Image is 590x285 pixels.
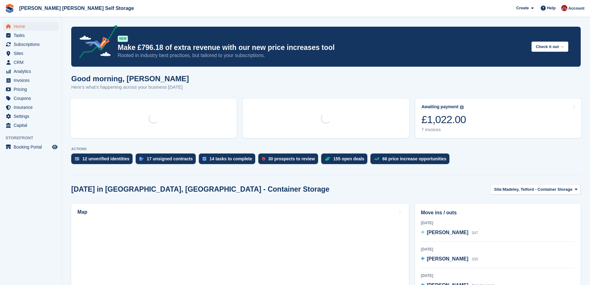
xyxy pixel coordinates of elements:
[472,231,478,235] span: 047
[3,67,59,76] a: menu
[139,157,144,161] img: contract_signature_icon-13c848040528278c33f63329250d36e43548de30e8caae1d1a13099fd9432cc5.svg
[568,5,584,11] span: Account
[370,154,452,167] a: 66 price increase opportunities
[547,5,556,11] span: Help
[74,25,117,60] img: price-adjustments-announcement-icon-8257ccfd72463d97f412b2fc003d46551f7dbcb40ab6d574587a9cd5c0d94...
[71,84,189,91] p: Here's what's happening across your business [DATE]
[3,22,59,31] a: menu
[71,154,136,167] a: 12 unverified identities
[136,154,199,167] a: 17 unsigned contracts
[262,157,265,161] img: prospect-51fa495bee0391a8d652442698ab0144808aea92771e9ea1ae160a38d050c398.svg
[503,186,572,193] span: Madeley, Telford - Container Storage
[14,67,51,76] span: Analytics
[51,143,59,151] a: Preview store
[516,5,529,11] span: Create
[14,121,51,130] span: Capital
[333,156,364,161] div: 155 open deals
[14,112,51,121] span: Settings
[422,127,466,132] div: 7 invoices
[14,40,51,49] span: Subscriptions
[3,112,59,121] a: menu
[209,156,252,161] div: 14 tasks to complete
[3,58,59,67] a: menu
[14,58,51,67] span: CRM
[421,247,575,252] div: [DATE]
[427,256,468,261] span: [PERSON_NAME]
[382,156,446,161] div: 66 price increase opportunities
[422,113,466,126] div: £1,022.00
[3,85,59,94] a: menu
[5,4,14,13] img: stora-icon-8386f47178a22dfd0bd8f6a31ec36ba5ce8667c1dd55bd0f319d3a0aa187defe.svg
[14,94,51,103] span: Coupons
[3,40,59,49] a: menu
[531,42,568,52] button: Check it out →
[421,273,575,278] div: [DATE]
[71,74,189,83] h1: Good morning, [PERSON_NAME]
[14,76,51,85] span: Invoices
[491,184,581,194] button: Site: Madeley, Telford - Container Storage
[258,154,321,167] a: 30 prospects to review
[6,135,62,141] span: Storefront
[325,157,330,161] img: deal-1b604bf984904fb50ccaf53a9ad4b4a5d6e5aea283cecdc64d6e3604feb123c2.svg
[199,154,258,167] a: 14 tasks to complete
[3,94,59,103] a: menu
[494,186,503,193] span: Site:
[3,143,59,151] a: menu
[268,156,315,161] div: 30 prospects to review
[14,22,51,31] span: Home
[71,185,330,194] h2: [DATE] in [GEOGRAPHIC_DATA], [GEOGRAPHIC_DATA] - Container Storage
[321,154,370,167] a: 155 open deals
[472,257,478,261] span: 035
[421,209,575,216] h2: Move ins / outs
[82,156,129,161] div: 12 unverified identities
[118,43,527,52] p: Make £796.18 of extra revenue with our new price increases tool
[415,99,581,138] a: Awaiting payment £1,022.00 7 invoices
[14,31,51,40] span: Tasks
[3,103,59,112] a: menu
[3,31,59,40] a: menu
[422,104,459,109] div: Awaiting payment
[421,220,575,226] div: [DATE]
[561,5,567,11] img: Ben Spickernell
[460,105,464,109] img: icon-info-grey-7440780725fd019a000dd9b08b2336e03edf1995a4989e88bcd33f0948082b44.svg
[3,76,59,85] a: menu
[374,158,379,160] img: price_increase_opportunities-93ffe204e8149a01c8c9dc8f82e8f89637d9d84a8eef4429ea346261dce0b2c0.svg
[421,255,478,263] a: [PERSON_NAME] 035
[14,49,51,58] span: Sites
[421,229,478,237] a: [PERSON_NAME] 047
[118,36,128,42] div: NEW
[14,143,51,151] span: Booking Portal
[3,121,59,130] a: menu
[71,147,581,151] p: ACTIONS
[203,157,206,161] img: task-75834270c22a3079a89374b754ae025e5fb1db73e45f91037f5363f120a921f8.svg
[118,52,527,59] p: Rooted in industry best practices, but tailored to your subscriptions.
[75,157,79,161] img: verify_identity-adf6edd0f0f0b5bbfe63781bf79b02c33cf7c696d77639b501bdc392416b5a36.svg
[3,49,59,58] a: menu
[14,103,51,112] span: Insurance
[77,209,87,215] h2: Map
[147,156,193,161] div: 17 unsigned contracts
[17,3,137,13] a: [PERSON_NAME] [PERSON_NAME] Self Storage
[14,85,51,94] span: Pricing
[427,230,468,235] span: [PERSON_NAME]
